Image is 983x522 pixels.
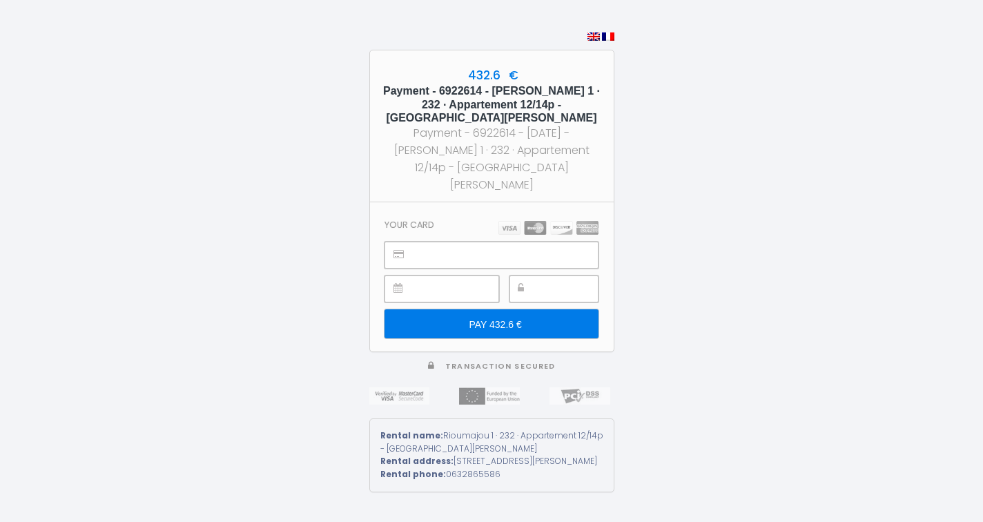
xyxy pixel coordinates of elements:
[380,429,603,456] div: Rioumajou 1 · 232 · Appartement 12/14p - [GEOGRAPHIC_DATA][PERSON_NAME]
[541,276,598,302] iframe: Cadre sécurisé pour la saisie du code de sécurité CVC
[382,84,601,124] h5: Payment - 6922614 - [PERSON_NAME] 1 · 232 · Appartement 12/14p - [GEOGRAPHIC_DATA][PERSON_NAME]
[380,468,446,480] strong: Rental phone:
[380,468,603,481] div: 0632865586
[382,124,601,194] div: Payment - 6922614 - [DATE] - [PERSON_NAME] 1 · 232 · Appartement 12/14p - [GEOGRAPHIC_DATA][PERSO...
[385,220,434,230] h3: Your card
[445,361,555,371] span: Transaction secured
[416,276,498,302] iframe: Cadre sécurisé pour la saisie de la date d'expiration
[380,455,454,467] strong: Rental address:
[465,67,518,84] span: 432.6 €
[380,455,603,468] div: [STREET_ADDRESS][PERSON_NAME]
[602,32,614,41] img: fr.png
[498,221,598,235] img: carts.png
[380,429,443,441] strong: Rental name:
[385,309,598,338] input: PAY 432.6 €
[416,242,597,268] iframe: Cadre sécurisé pour la saisie du numéro de carte
[587,32,600,41] img: en.png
